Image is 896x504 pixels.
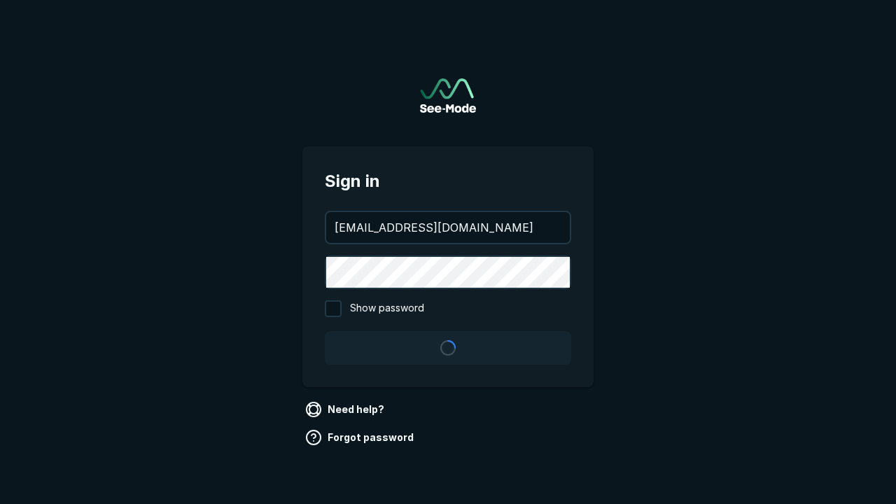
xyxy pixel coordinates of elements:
span: Sign in [325,169,571,194]
a: Need help? [302,398,390,421]
a: Forgot password [302,426,419,449]
input: your@email.com [326,212,570,243]
img: See-Mode Logo [420,78,476,113]
a: Go to sign in [420,78,476,113]
span: Show password [350,300,424,317]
